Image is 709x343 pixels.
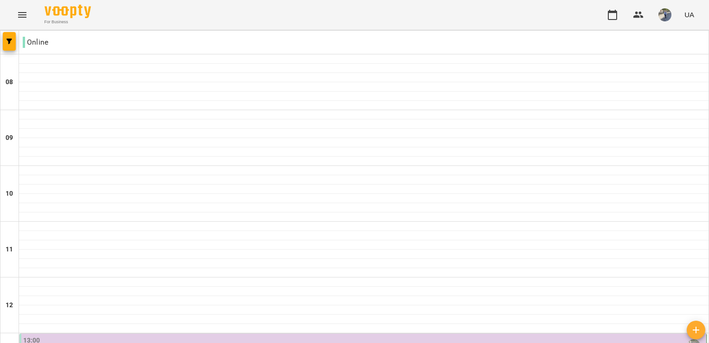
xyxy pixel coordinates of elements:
button: Menu [11,4,33,26]
h6: 08 [6,77,13,87]
h6: 12 [6,300,13,310]
p: Online [23,37,48,48]
button: UA [681,6,698,23]
img: Voopty Logo [45,5,91,18]
h6: 10 [6,189,13,199]
span: UA [684,10,694,20]
h6: 11 [6,244,13,255]
span: For Business [45,19,91,25]
img: 9057b12b0e3b5674d2908fc1e5c3d556.jpg [658,8,671,21]
h6: 09 [6,133,13,143]
button: Створити урок [687,321,705,339]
